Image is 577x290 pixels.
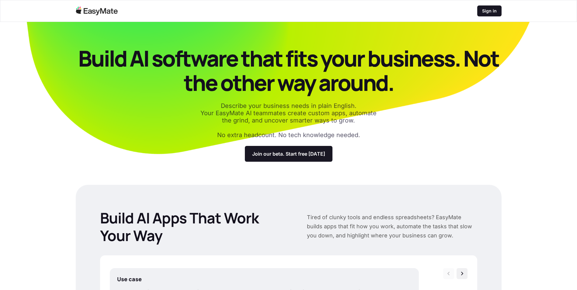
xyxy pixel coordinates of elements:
p: Describe your business needs in plain English. Your EasyMate AI teammates create custom apps, aut... [197,102,380,124]
p: No extra headcount. No tech knowledge needed. [217,131,360,139]
p: Build AI Apps That Work Your Way [100,209,287,244]
p: Use case [117,275,412,283]
a: Join our beta. Start free [DATE] [245,146,332,162]
a: Sign in [477,5,502,16]
p: Join our beta. Start free [DATE] [252,151,325,157]
p: Sign in [482,8,497,14]
p: Build AI software that fits your business. Not the other way around. [76,46,502,95]
p: Tired of clunky tools and endless spreadsheets? EasyMate builds apps that fit how you work, autom... [307,213,477,240]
